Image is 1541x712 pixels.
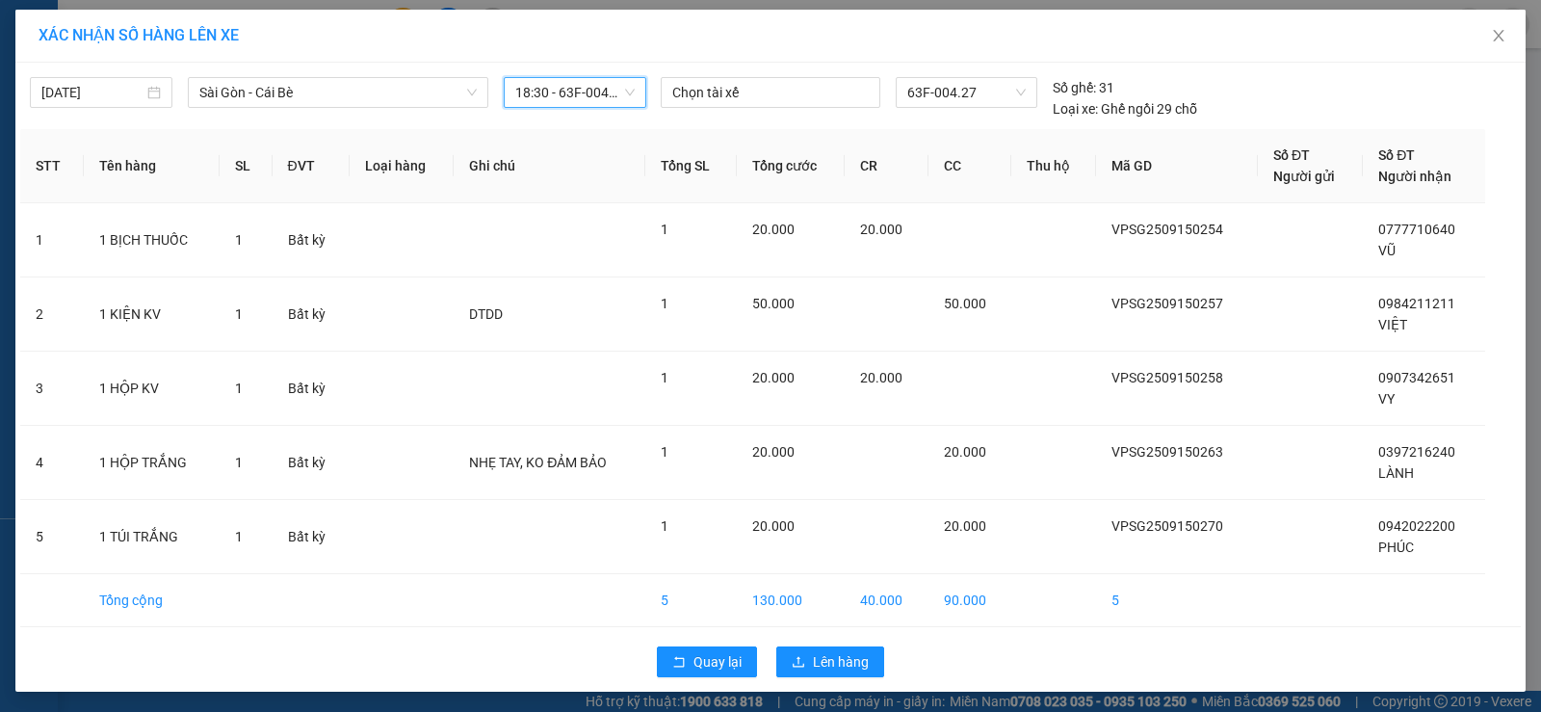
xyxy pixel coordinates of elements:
[752,518,795,534] span: 20.000
[1273,169,1335,184] span: Người gửi
[661,296,668,311] span: 1
[661,370,668,385] span: 1
[1111,296,1223,311] span: VPSG2509150257
[1378,465,1414,481] span: LÀNH
[645,574,736,627] td: 5
[273,277,351,352] td: Bất kỳ
[20,500,84,574] td: 5
[1378,444,1455,460] span: 0397216240
[845,574,927,627] td: 40.000
[20,129,84,203] th: STT
[84,574,220,627] td: Tổng cộng
[752,444,795,460] span: 20.000
[944,444,986,460] span: 20.000
[20,203,84,277] td: 1
[661,518,668,534] span: 1
[928,129,1011,203] th: CC
[1111,222,1223,237] span: VPSG2509150254
[235,529,243,544] span: 1
[220,129,273,203] th: SL
[944,296,986,311] span: 50.000
[235,232,243,248] span: 1
[1053,98,1197,119] div: Ghế ngồi 29 chỗ
[737,574,846,627] td: 130.000
[1378,169,1451,184] span: Người nhận
[752,296,795,311] span: 50.000
[1378,296,1455,311] span: 0984211211
[84,203,220,277] td: 1 BỊCH THUỐC
[657,646,757,677] button: rollbackQuay lại
[1273,147,1310,163] span: Số ĐT
[661,444,668,460] span: 1
[1111,444,1223,460] span: VPSG2509150263
[454,129,645,203] th: Ghi chú
[1111,370,1223,385] span: VPSG2509150258
[273,203,351,277] td: Bất kỳ
[907,78,1026,107] span: 63F-004.27
[84,500,220,574] td: 1 TÚI TRẮNG
[1053,98,1098,119] span: Loại xe:
[235,455,243,470] span: 1
[1378,147,1415,163] span: Số ĐT
[792,655,805,671] span: upload
[737,129,846,203] th: Tổng cước
[860,370,902,385] span: 20.000
[661,222,668,237] span: 1
[350,129,454,203] th: Loại hàng
[860,222,902,237] span: 20.000
[84,352,220,426] td: 1 HỘP KV
[41,82,144,103] input: 15/09/2025
[752,370,795,385] span: 20.000
[515,78,635,107] span: 18:30 - 63F-004.27
[20,277,84,352] td: 2
[1378,222,1455,237] span: 0777710640
[466,87,478,98] span: down
[1378,317,1407,332] span: VIỆT
[1491,28,1506,43] span: close
[672,655,686,671] span: rollback
[928,574,1011,627] td: 90.000
[752,222,795,237] span: 20.000
[84,129,220,203] th: Tên hàng
[273,500,351,574] td: Bất kỳ
[944,518,986,534] span: 20.000
[1378,370,1455,385] span: 0907342651
[1111,518,1223,534] span: VPSG2509150270
[469,455,607,470] span: NHẸ TAY, KO ĐẢM BẢO
[1011,129,1096,203] th: Thu hộ
[199,78,477,107] span: Sài Gòn - Cái Bè
[273,129,351,203] th: ĐVT
[1053,77,1096,98] span: Số ghế:
[273,426,351,500] td: Bất kỳ
[1472,10,1526,64] button: Close
[813,651,869,672] span: Lên hàng
[1378,391,1395,407] span: VY
[235,306,243,322] span: 1
[469,306,503,322] span: DTDD
[776,646,884,677] button: uploadLên hàng
[645,129,736,203] th: Tổng SL
[1378,243,1396,258] span: VŨ
[845,129,927,203] th: CR
[20,426,84,500] td: 4
[39,26,239,44] span: XÁC NHẬN SỐ HÀNG LÊN XE
[84,277,220,352] td: 1 KIỆN KV
[20,352,84,426] td: 3
[1053,77,1114,98] div: 31
[1096,129,1258,203] th: Mã GD
[235,381,243,396] span: 1
[693,651,742,672] span: Quay lại
[273,352,351,426] td: Bất kỳ
[1096,574,1258,627] td: 5
[1378,518,1455,534] span: 0942022200
[1378,540,1414,555] span: PHÚC
[84,426,220,500] td: 1 HỘP TRẮNG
